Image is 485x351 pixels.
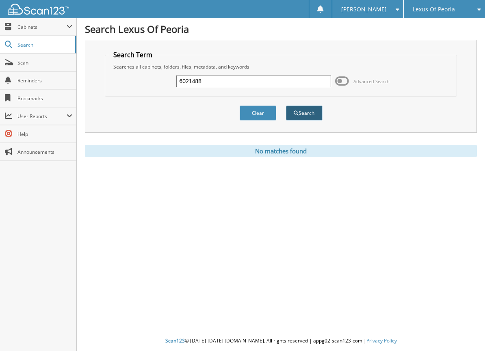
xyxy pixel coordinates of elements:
[17,131,72,138] span: Help
[85,145,477,157] div: No matches found
[240,106,276,121] button: Clear
[341,7,387,12] span: [PERSON_NAME]
[17,59,72,66] span: Scan
[17,41,71,48] span: Search
[85,22,477,36] h1: Search Lexus Of Peoria
[109,63,453,70] div: Searches all cabinets, folders, files, metadata, and keywords
[17,113,67,120] span: User Reports
[77,331,485,351] div: © [DATE]-[DATE] [DOMAIN_NAME]. All rights reserved | appg02-scan123-com |
[366,337,397,344] a: Privacy Policy
[165,337,185,344] span: Scan123
[413,7,455,12] span: Lexus Of Peoria
[17,77,72,84] span: Reminders
[109,50,156,59] legend: Search Term
[17,24,67,30] span: Cabinets
[353,78,390,84] span: Advanced Search
[17,95,72,102] span: Bookmarks
[8,4,69,15] img: scan123-logo-white.svg
[286,106,323,121] button: Search
[444,312,485,351] iframe: Chat Widget
[17,149,72,155] span: Announcements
